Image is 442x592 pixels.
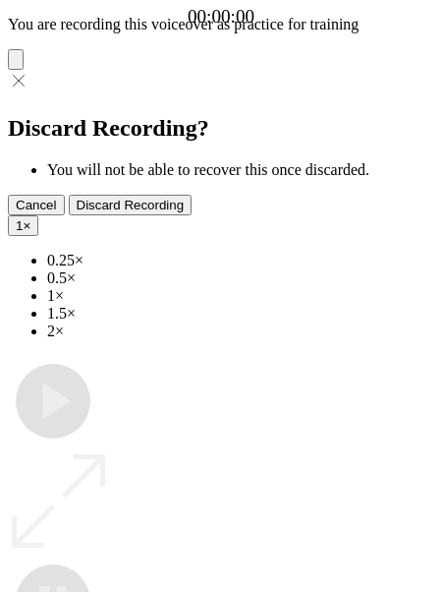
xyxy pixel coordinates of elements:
li: 0.5× [47,269,434,287]
button: Cancel [8,195,65,215]
span: 1 [16,218,23,233]
li: 1.5× [47,305,434,323]
li: You will not be able to recover this once discarded. [47,161,434,179]
p: You are recording this voiceover as practice for training [8,16,434,33]
button: 1× [8,215,38,236]
a: 00:00:00 [188,6,254,28]
li: 1× [47,287,434,305]
li: 2× [47,323,434,340]
button: Discard Recording [69,195,193,215]
li: 0.25× [47,252,434,269]
h2: Discard Recording? [8,115,434,142]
